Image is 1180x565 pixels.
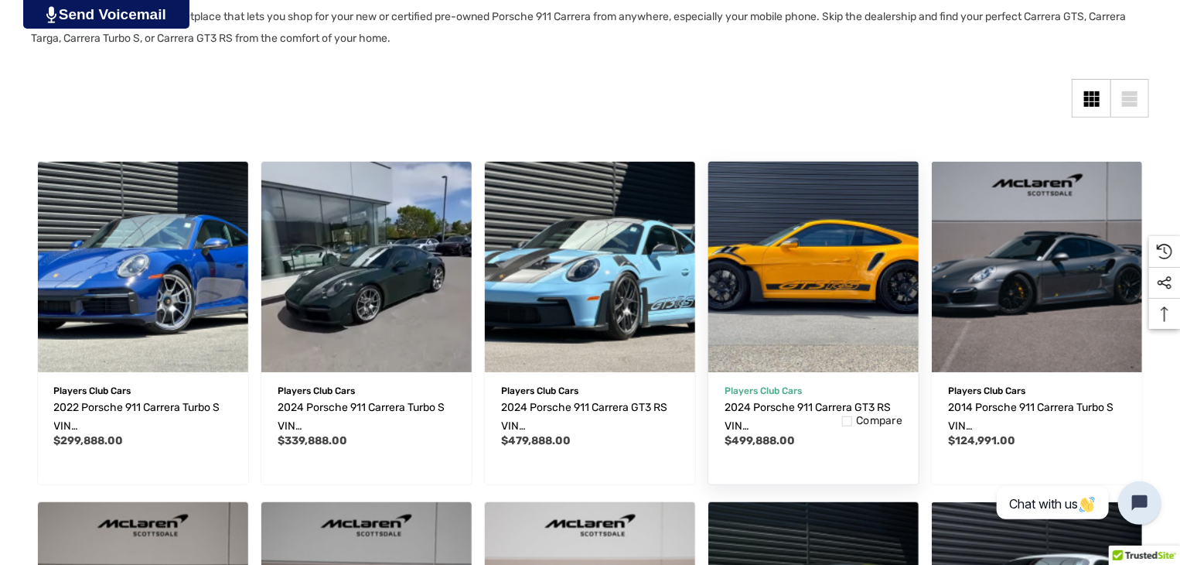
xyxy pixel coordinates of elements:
[54,399,232,436] a: 2022 Porsche 911 Carrera Turbo S VIN WP0AD2A94NS255103,$299,888.00
[1157,244,1172,259] svg: Recently Viewed
[1149,306,1180,322] svg: Top
[725,434,795,447] span: $499,888.00
[725,399,902,436] a: 2024 Porsche 911 Carrera GT3 RS VIN WP0AF2A90RS272464,$499,888.00
[932,162,1142,372] a: 2014 Porsche 911 Carrera Turbo S VIN WP0AD2A9XES167625,$124,991.00
[54,381,232,401] p: Players Club Cars
[501,434,571,447] span: $479,888.00
[1157,276,1172,291] svg: Social Media
[485,162,695,372] a: 2024 Porsche 911 Carrera GT3 RS VIN WP0AF2A97RS273868,$479,888.00
[278,399,455,436] a: 2024 Porsche 911 Carrera Turbo S VIN WP0AD2A93RS253171,$339,888.00
[46,6,56,23] img: PjwhLS0gR2VuZXJhdG9yOiBHcmF2aXQuaW8gLS0+PHN2ZyB4bWxucz0iaHR0cDovL3d3dy53My5vcmcvMjAwMC9zdmciIHhtb...
[856,414,902,428] span: Compare
[948,381,1126,401] p: Players Club Cars
[278,434,347,447] span: $339,888.00
[278,401,451,470] span: 2024 Porsche 911 Carrera Turbo S VIN [US_VEHICLE_IDENTIFICATION_NUMBER]
[501,401,674,470] span: 2024 Porsche 911 Carrera GT3 RS VIN [US_VEHICLE_IDENTIFICATION_NUMBER]
[932,162,1142,372] img: For Sale: 2014 Porsche 911 Carrera Turbo S VIN WP0AD2A9XES167625
[1110,79,1149,118] a: List View
[948,434,1015,447] span: $124,991.00
[278,381,455,401] p: Players Club Cars
[501,399,679,436] a: 2024 Porsche 911 Carrera GT3 RS VIN WP0AF2A97RS273868,$479,888.00
[708,162,919,372] a: 2024 Porsche 911 Carrera GT3 RS VIN WP0AF2A90RS272464,$499,888.00
[725,401,898,470] span: 2024 Porsche 911 Carrera GT3 RS VIN [US_VEHICLE_IDENTIFICATION_NUMBER]
[725,381,902,401] p: Players Club Cars
[261,162,472,372] img: For Sale: 2024 Porsche 911 Carrera Turbo S VIN WP0AD2A93RS253171
[261,162,472,372] a: 2024 Porsche 911 Carrera Turbo S VIN WP0AD2A93RS253171,$339,888.00
[54,401,227,470] span: 2022 Porsche 911 Carrera Turbo S VIN [US_VEHICLE_IDENTIFICATION_NUMBER]
[485,162,695,372] img: For Sale: 2024 Porsche 911 Carrera GT3 RS VIN WP0AF2A97RS273868
[54,434,124,447] span: $299,888.00
[31,6,1134,50] p: Players Club Cars offers a marketplace that lets you shop for your new or certified pre-owned Por...
[38,162,248,372] img: For Sale: 2022 Porsche 911 Carrera Turbo S VIN WP0AD2A94NS255103
[697,151,929,382] img: For Sale: 2024 Porsche 911 Carrera GT3 RS VIN WP0AF2A90RS272464
[948,399,1126,436] a: 2014 Porsche 911 Carrera Turbo S VIN WP0AD2A9XES167625,$124,991.00
[948,401,1121,470] span: 2014 Porsche 911 Carrera Turbo S VIN [US_VEHICLE_IDENTIFICATION_NUMBER]
[501,381,679,401] p: Players Club Cars
[38,162,248,372] a: 2022 Porsche 911 Carrera Turbo S VIN WP0AD2A94NS255103,$299,888.00
[1072,79,1110,118] a: Grid View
